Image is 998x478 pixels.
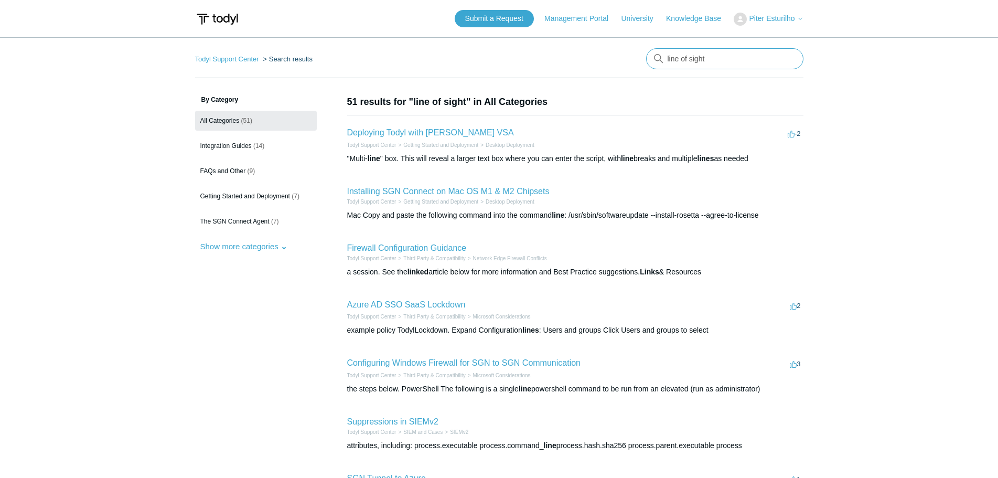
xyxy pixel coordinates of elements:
[621,13,663,24] a: University
[271,218,279,225] span: (7)
[552,211,564,219] em: line
[466,371,531,379] li: Microsoft Considerations
[195,55,259,63] a: Todyl Support Center
[522,326,539,334] em: lines
[486,142,534,148] a: Desktop Deployment
[403,314,465,320] a: Third Party & Compatibility
[200,142,252,150] span: Integration Guides
[640,268,659,276] em: Links
[347,384,803,395] div: the steps below. PowerShell The following is a single powershell command to be run from an elevat...
[195,211,317,231] a: The SGN Connect Agent (7)
[347,210,803,221] div: Mac Copy and paste the following command into the command : /usr/sbin/softwareupdate --install-ro...
[200,117,240,124] span: All Categories
[347,243,467,252] a: Firewall Configuration Guidance
[347,254,396,262] li: Todyl Support Center
[347,198,396,206] li: Todyl Support Center
[195,55,261,63] li: Todyl Support Center
[195,237,293,256] button: Show more categories
[347,153,803,164] div: "Multi- " box. This will reveal a larger text box where you can enter the script, with breaks and...
[347,371,396,379] li: Todyl Support Center
[347,95,803,109] h1: 51 results for "line of sight" in All Categories
[241,117,252,124] span: (51)
[473,373,531,378] a: Microsoft Considerations
[347,142,396,148] a: Todyl Support Center
[486,199,534,205] a: Desktop Deployment
[347,141,396,149] li: Todyl Support Center
[396,141,478,149] li: Getting Started and Deployment
[347,429,396,435] a: Todyl Support Center
[473,314,531,320] a: Microsoft Considerations
[347,417,438,426] a: Suppressions in SIEMv2
[749,14,795,23] span: Piter Esturilho
[253,142,264,150] span: (14)
[790,360,800,368] span: 3
[396,254,465,262] li: Third Party & Compatibility
[466,313,531,321] li: Microsoft Considerations
[455,10,534,27] a: Submit a Request
[396,428,443,436] li: SIEM and Cases
[396,198,478,206] li: Getting Started and Deployment
[248,167,255,175] span: (9)
[195,186,317,206] a: Getting Started and Deployment (7)
[403,256,465,261] a: Third Party & Compatibility
[347,358,581,367] a: Configuring Windows Firewall for SGN to SGN Communication
[347,199,396,205] a: Todyl Support Center
[544,441,556,450] em: line
[347,300,466,309] a: Azure AD SSO SaaS Lockdown
[621,154,634,163] em: line
[200,193,290,200] span: Getting Started and Deployment
[466,254,547,262] li: Network Edge Firewall Conflicts
[368,154,380,163] em: line
[450,429,468,435] a: SIEMv2
[478,198,534,206] li: Desktop Deployment
[195,136,317,156] a: Integration Guides (14)
[195,161,317,181] a: FAQs and Other (9)
[790,302,800,310] span: 2
[403,373,465,378] a: Third Party & Compatibility
[519,385,531,393] em: line
[347,314,396,320] a: Todyl Support Center
[443,428,468,436] li: SIEMv2
[261,55,313,63] li: Search results
[347,313,396,321] li: Todyl Support Center
[407,268,428,276] em: linked
[403,429,443,435] a: SIEM and Cases
[347,428,396,436] li: Todyl Support Center
[195,9,240,29] img: Todyl Support Center Help Center home page
[646,48,803,69] input: Search
[195,111,317,131] a: All Categories (51)
[788,130,801,137] span: -2
[347,325,803,336] div: example policy TodylLockdown. Expand Configuration : Users and groups Click Users and groups to s...
[200,167,246,175] span: FAQs and Other
[403,142,478,148] a: Getting Started and Deployment
[200,218,270,225] span: The SGN Connect Agent
[478,141,534,149] li: Desktop Deployment
[347,440,803,451] div: attributes, including: process.executable process.command_ process.hash.sha256 process.parent.exe...
[666,13,732,24] a: Knowledge Base
[544,13,619,24] a: Management Portal
[403,199,478,205] a: Getting Started and Deployment
[347,373,396,378] a: Todyl Support Center
[473,256,547,261] a: Network Edge Firewall Conflicts
[396,313,465,321] li: Third Party & Compatibility
[347,128,514,137] a: Deploying Todyl with [PERSON_NAME] VSA
[195,95,317,104] h3: By Category
[347,267,803,278] div: a session. See the article below for more information and Best Practice suggestions. & Resources
[697,154,714,163] em: lines
[734,13,803,26] button: Piter Esturilho
[292,193,299,200] span: (7)
[347,187,550,196] a: Installing SGN Connect on Mac OS M1 & M2 Chipsets
[396,371,465,379] li: Third Party & Compatibility
[347,256,396,261] a: Todyl Support Center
